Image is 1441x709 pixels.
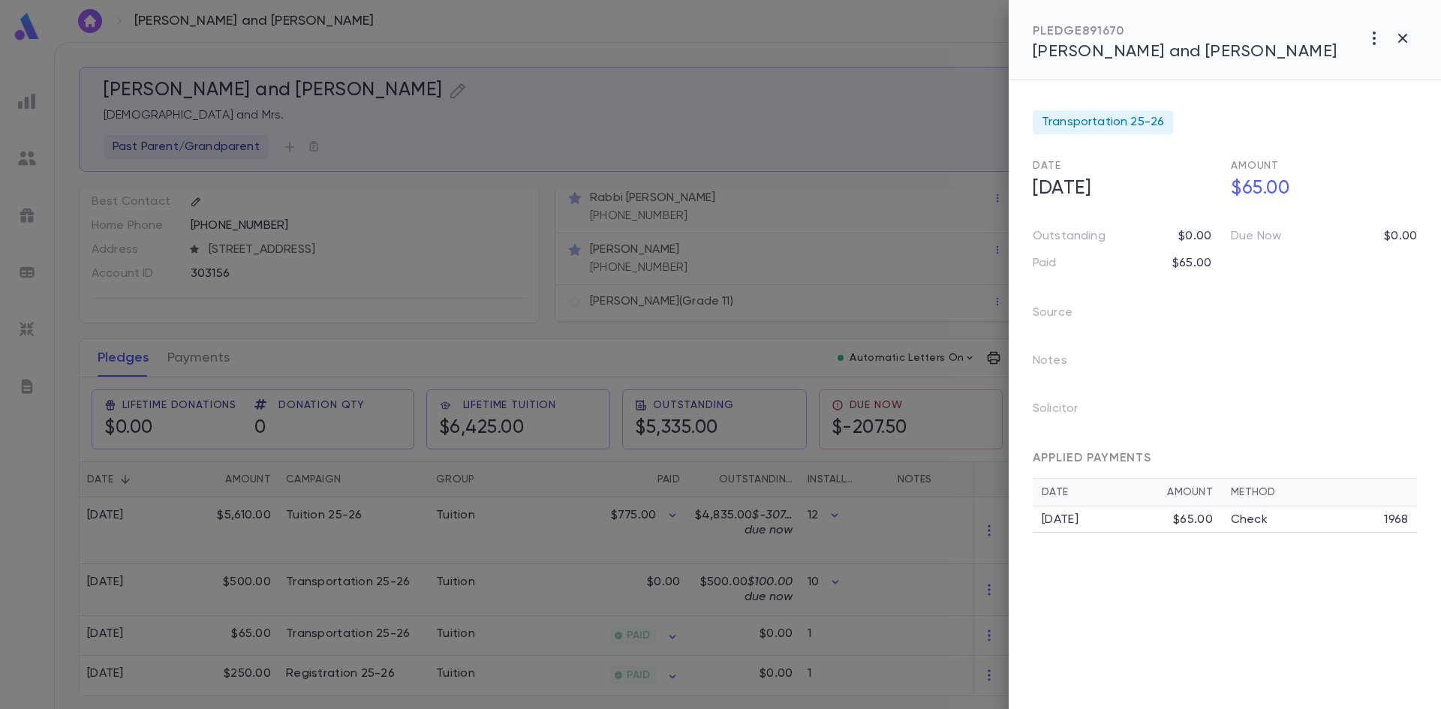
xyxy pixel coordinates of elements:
span: [PERSON_NAME] and [PERSON_NAME] [1033,44,1337,60]
p: Source [1033,301,1097,331]
p: $0.00 [1178,229,1211,244]
span: APPLIED PAYMENTS [1033,452,1151,464]
p: Solicitor [1033,397,1102,427]
div: PLEDGE 891670 [1033,24,1337,39]
p: $65.00 [1172,256,1211,271]
div: $65.00 [1173,512,1213,527]
div: Date [1042,486,1167,498]
span: Amount [1231,161,1279,171]
th: Method [1222,479,1417,506]
p: $0.00 [1384,229,1417,244]
span: Date [1033,161,1060,171]
p: Due Now [1231,229,1281,244]
p: 1968 [1384,512,1408,527]
h5: [DATE] [1024,173,1219,205]
p: Outstanding [1033,229,1106,244]
div: Amount [1167,486,1213,498]
p: Paid [1033,256,1057,271]
p: Check [1231,512,1268,527]
p: Notes [1033,349,1091,379]
h5: $65.00 [1222,173,1417,205]
div: [DATE] [1042,512,1173,527]
span: Transportation 25-26 [1042,115,1164,130]
div: Transportation 25-26 [1033,110,1173,134]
